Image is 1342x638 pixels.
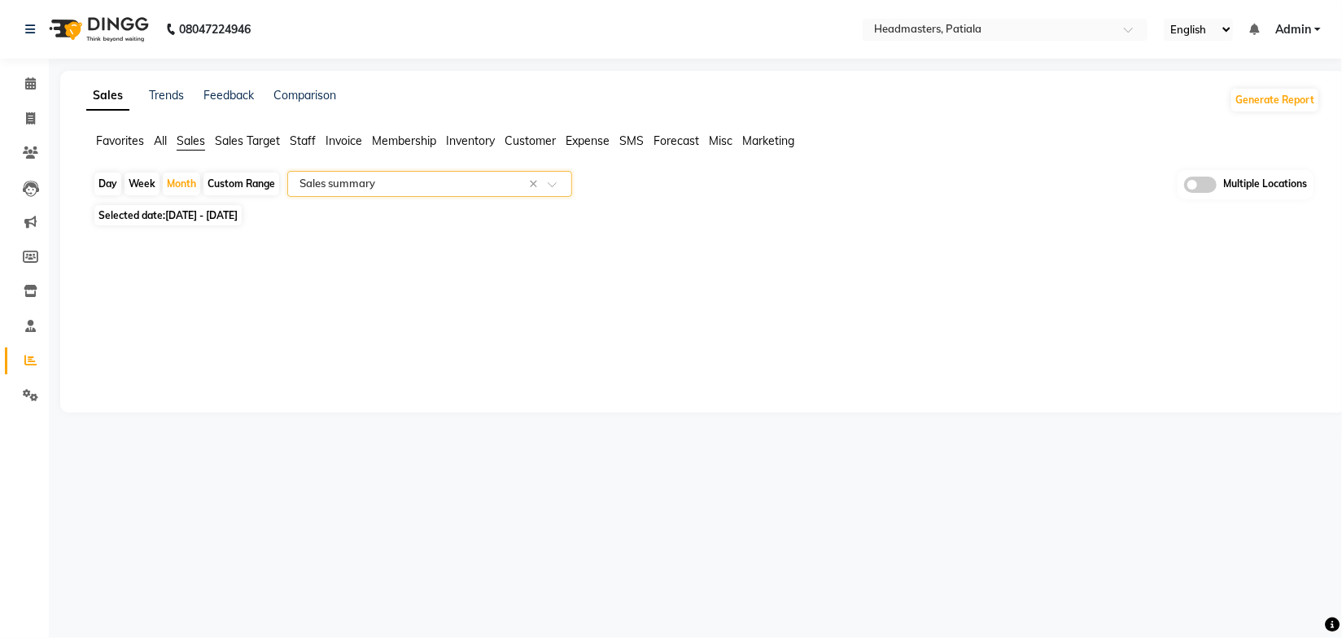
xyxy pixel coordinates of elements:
[96,133,144,148] span: Favorites
[529,176,543,193] span: Clear all
[42,7,153,52] img: logo
[446,133,495,148] span: Inventory
[372,133,436,148] span: Membership
[619,133,644,148] span: SMS
[125,173,160,195] div: Week
[709,133,732,148] span: Misc
[654,133,699,148] span: Forecast
[163,173,200,195] div: Month
[149,88,184,103] a: Trends
[203,88,254,103] a: Feedback
[566,133,610,148] span: Expense
[326,133,362,148] span: Invoice
[165,209,238,221] span: [DATE] - [DATE]
[179,7,251,52] b: 08047224946
[94,173,121,195] div: Day
[203,173,279,195] div: Custom Range
[1223,177,1307,193] span: Multiple Locations
[742,133,794,148] span: Marketing
[86,81,129,111] a: Sales
[154,133,167,148] span: All
[215,133,280,148] span: Sales Target
[290,133,316,148] span: Staff
[1231,89,1318,111] button: Generate Report
[273,88,336,103] a: Comparison
[1275,21,1311,38] span: Admin
[177,133,205,148] span: Sales
[505,133,556,148] span: Customer
[94,205,242,225] span: Selected date:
